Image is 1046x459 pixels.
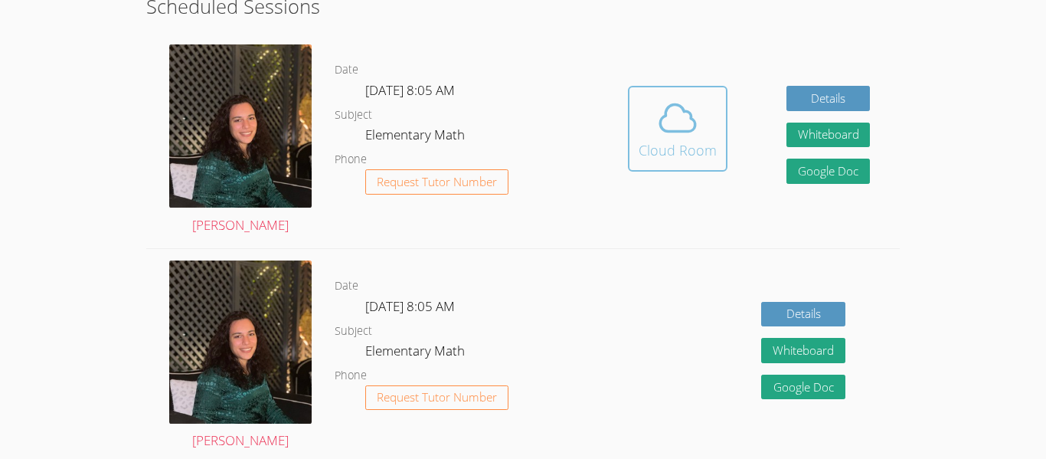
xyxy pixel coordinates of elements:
[335,106,372,125] dt: Subject
[628,86,727,172] button: Cloud Room
[377,392,497,403] span: Request Tutor Number
[169,44,312,237] a: [PERSON_NAME]
[365,81,455,99] span: [DATE] 8:05 AM
[169,261,312,453] a: [PERSON_NAME]
[335,150,367,169] dt: Phone
[786,159,871,184] a: Google Doc
[761,302,845,327] a: Details
[365,124,468,150] dd: Elementary Math
[639,139,717,161] div: Cloud Room
[365,340,468,366] dd: Elementary Math
[365,169,508,195] button: Request Tutor Number
[365,297,455,315] span: [DATE] 8:05 AM
[335,322,372,341] dt: Subject
[169,44,312,208] img: avatar.png
[365,385,508,411] button: Request Tutor Number
[377,176,497,188] span: Request Tutor Number
[786,86,871,111] a: Details
[335,366,367,385] dt: Phone
[786,123,871,148] button: Whiteboard
[761,375,845,400] a: Google Doc
[761,338,845,363] button: Whiteboard
[335,61,358,80] dt: Date
[169,261,312,424] img: avatar.png
[335,277,358,296] dt: Date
